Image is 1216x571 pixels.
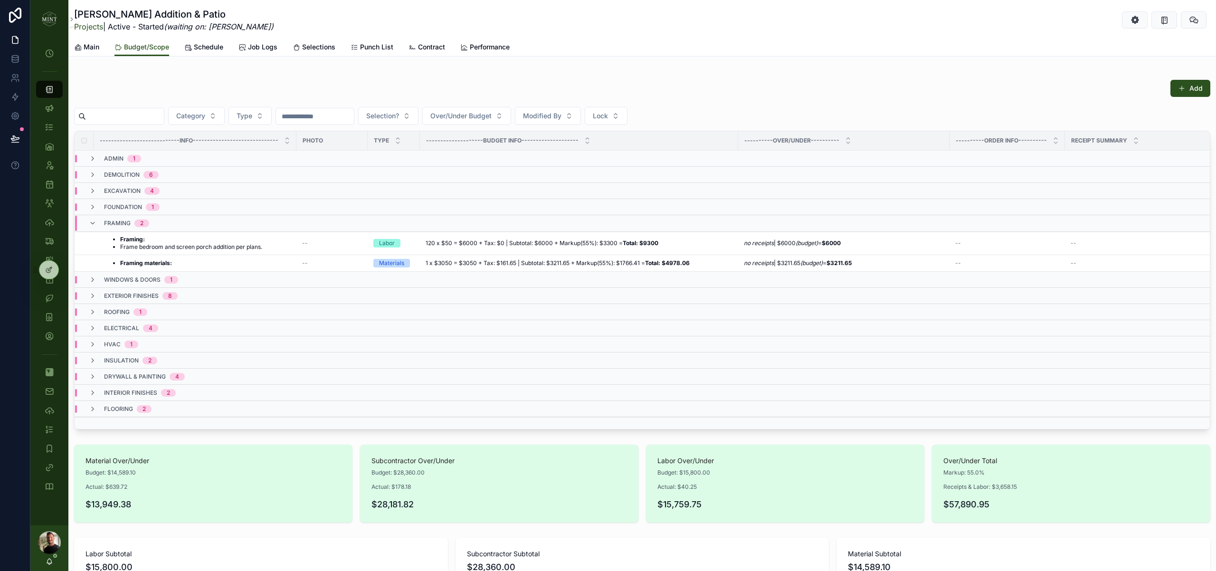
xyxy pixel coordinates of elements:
p: Budget: $15,800.00 [657,468,710,477]
span: electrical [104,324,139,332]
span: $15,759.75 [657,498,913,511]
span: Type [237,111,252,121]
a: -- [955,239,1059,247]
span: Main [84,42,99,52]
span: drywall & painting [104,373,166,381]
span: Punch List [360,42,393,52]
a: Framing materials: [105,259,291,267]
span: windows & doors [104,276,161,284]
a: no receipts| $6000(budget)=$6000 [744,239,944,247]
p: Actual: $40.25 [657,483,710,491]
a: -- [302,259,362,267]
a: Framing:Frame bedroom and screen porch addition per plans. [105,236,291,251]
span: Performance [470,42,510,52]
div: 2 [142,405,146,413]
span: excavation [104,187,141,195]
span: | Active - Started [74,21,274,32]
span: Schedule [194,42,223,52]
span: 1 x $3050 = $3050 + Tax: $161.65 | Subtotal: $3211.65 + Markup(55%): $1766.41 = [426,259,690,266]
a: -- [302,239,362,247]
a: -- [955,259,1059,267]
span: Budget/Scope [124,42,169,52]
strong: Total: $9300 [623,239,658,247]
img: App logo [42,11,57,27]
strong: $3211.65 [826,259,852,266]
span: 120 x $50 = $6000 + Tax: $0 | Subtotal: $6000 + Markup(55%): $3300 = [426,239,658,247]
span: Subcontractor Over/Under [371,456,627,466]
a: Job Logs [238,38,277,57]
button: Add [1170,80,1210,97]
span: Selections [302,42,335,52]
span: Category [176,111,205,121]
span: Selection? [366,111,399,121]
p: Actual: $639.72 [85,483,136,491]
span: ----------Over/Under---------- [744,137,839,144]
p: Budget: $28,360.00 [371,468,425,477]
h1: [PERSON_NAME] Addition & Patio [74,8,274,21]
a: Labor [373,239,414,247]
em: (waiting on: [PERSON_NAME]) [164,22,274,31]
span: Lock [593,111,608,121]
span: -- [955,259,961,267]
span: $57,890.95 [943,498,1199,511]
li: Frame bedroom and screen porch addition per plans. [120,243,262,251]
span: Material Subtotal [848,549,1199,559]
div: 1 [133,155,135,162]
div: Labor [379,239,395,247]
div: 1 [130,341,133,348]
span: Type [374,137,389,144]
a: Materials [373,259,414,267]
span: Labor Over/Under [657,456,913,466]
strong: Total: $4978.06 [645,259,690,266]
span: Over/Under Budget [430,111,492,121]
span: Contract [418,42,445,52]
span: Receipt Summary [1071,137,1127,144]
span: -- [955,239,961,247]
div: 4 [175,373,179,381]
span: Modified By [523,111,561,121]
span: Photo [303,137,323,144]
span: --------------------Budget Info-------------------- [426,137,579,144]
button: Select Button [168,107,225,125]
strong: Framing: [120,236,145,243]
div: 8 [168,292,172,300]
span: exterior finishes [104,292,159,300]
span: admin [104,155,123,162]
button: Select Button [358,107,418,125]
span: $28,181.82 [371,498,627,511]
em: (budget) [796,239,818,247]
span: Subcontractor Subtotal [467,549,818,559]
a: 120 x $50 = $6000 + Tax: $0 | Subtotal: $6000 + Markup(55%): $3300 =Total: $9300 [426,239,732,247]
p: Markup: 55.0% [943,468,1017,477]
span: insulation [104,357,139,364]
p: Receipts & Labor: $3,658.15 [943,483,1017,491]
button: Select Button [228,107,272,125]
button: Select Button [515,107,581,125]
em: no receipts [744,259,774,266]
span: flooring [104,405,133,413]
span: -- [302,259,308,267]
span: -- [302,239,308,247]
div: 4 [149,324,152,332]
a: Main [74,38,99,57]
p: Actual: $178.18 [371,483,425,491]
span: ----------------------------Info------------------------------ [100,137,278,144]
div: scrollable content [30,38,68,525]
div: 2 [167,389,170,397]
a: Contract [408,38,445,57]
span: framing [104,219,131,227]
a: Budget/Scope [114,38,169,57]
div: 1 [152,203,154,211]
span: $13,949.38 [85,498,341,511]
a: Performance [460,38,510,57]
span: Job Logs [248,42,277,52]
span: demolition [104,171,140,179]
div: 1 [139,308,142,316]
span: | $6000 = [744,239,841,247]
span: ----------Order Info---------- [956,137,1047,144]
span: -- [1071,239,1076,247]
a: Schedule [184,38,223,57]
span: Material Over/Under [85,456,341,466]
em: no receipts [744,239,774,247]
